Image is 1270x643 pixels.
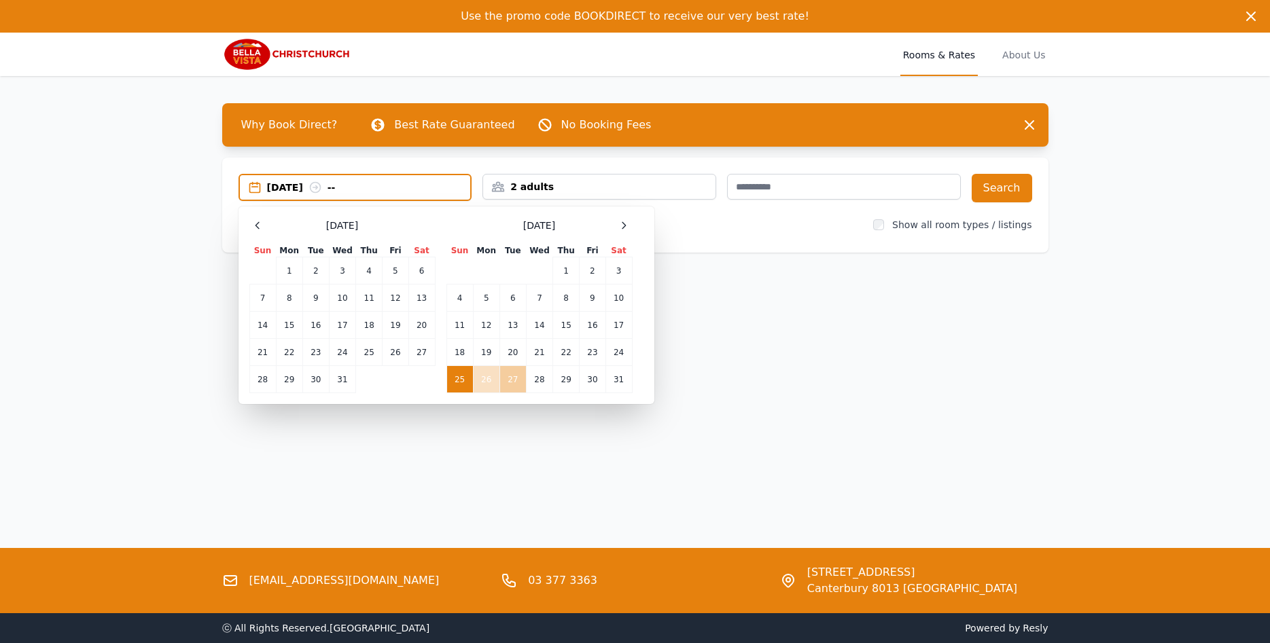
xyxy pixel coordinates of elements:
[580,284,605,312] td: 9
[249,312,276,339] td: 14
[408,339,435,366] td: 27
[580,257,605,284] td: 2
[249,284,276,312] td: 7
[499,284,526,312] td: 6
[249,572,440,589] a: [EMAIL_ADDRESS][DOMAIN_NAME]
[329,339,355,366] td: 24
[473,339,499,366] td: 19
[383,284,408,312] td: 12
[302,312,329,339] td: 16
[408,312,435,339] td: 20
[446,312,473,339] td: 11
[383,312,408,339] td: 19
[641,621,1048,635] span: Powered by
[605,312,632,339] td: 17
[1000,33,1048,76] a: About Us
[446,339,473,366] td: 18
[605,366,632,393] td: 31
[553,366,580,393] td: 29
[526,244,552,257] th: Wed
[394,117,514,133] p: Best Rate Guaranteed
[356,312,383,339] td: 18
[1023,623,1048,633] a: Resly
[526,312,552,339] td: 14
[446,366,473,393] td: 25
[461,10,809,22] span: Use the promo code BOOKDIRECT to receive our very best rate!
[276,284,302,312] td: 8
[222,38,353,71] img: Bella Vista Christchurch
[892,219,1031,230] label: Show all room types / listings
[561,117,652,133] p: No Booking Fees
[605,339,632,366] td: 24
[499,312,526,339] td: 13
[553,312,580,339] td: 15
[523,219,555,232] span: [DATE]
[807,581,1017,597] span: Canterbury 8013 [GEOGRAPHIC_DATA]
[528,572,597,589] a: 03 377 3363
[329,312,355,339] td: 17
[807,564,1017,581] span: [STREET_ADDRESS]
[526,366,552,393] td: 28
[356,257,383,284] td: 4
[222,623,430,633] span: ⓒ All Rights Reserved. [GEOGRAPHIC_DATA]
[329,284,355,312] td: 10
[605,244,632,257] th: Sat
[249,339,276,366] td: 21
[553,339,580,366] td: 22
[580,339,605,366] td: 23
[473,366,499,393] td: 26
[446,284,473,312] td: 4
[605,284,632,312] td: 10
[408,244,435,257] th: Sat
[408,284,435,312] td: 13
[605,257,632,284] td: 3
[408,257,435,284] td: 6
[302,366,329,393] td: 30
[473,312,499,339] td: 12
[302,339,329,366] td: 23
[356,284,383,312] td: 11
[526,339,552,366] td: 21
[249,366,276,393] td: 28
[972,174,1032,202] button: Search
[276,257,302,284] td: 1
[580,312,605,339] td: 16
[302,284,329,312] td: 9
[499,339,526,366] td: 20
[302,244,329,257] th: Tue
[329,257,355,284] td: 3
[553,244,580,257] th: Thu
[230,111,349,139] span: Why Book Direct?
[383,339,408,366] td: 26
[473,244,499,257] th: Mon
[329,244,355,257] th: Wed
[553,284,580,312] td: 8
[383,257,408,284] td: 5
[356,244,383,257] th: Thu
[276,312,302,339] td: 15
[302,257,329,284] td: 2
[499,244,526,257] th: Tue
[276,339,302,366] td: 22
[580,244,605,257] th: Fri
[526,284,552,312] td: 7
[249,244,276,257] th: Sun
[329,366,355,393] td: 31
[553,257,580,284] td: 1
[326,219,358,232] span: [DATE]
[483,180,716,194] div: 2 adults
[276,244,302,257] th: Mon
[499,366,526,393] td: 27
[356,339,383,366] td: 25
[267,181,471,194] div: [DATE] --
[473,284,499,312] td: 5
[580,366,605,393] td: 30
[276,366,302,393] td: 29
[900,33,978,76] a: Rooms & Rates
[446,244,473,257] th: Sun
[383,244,408,257] th: Fri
